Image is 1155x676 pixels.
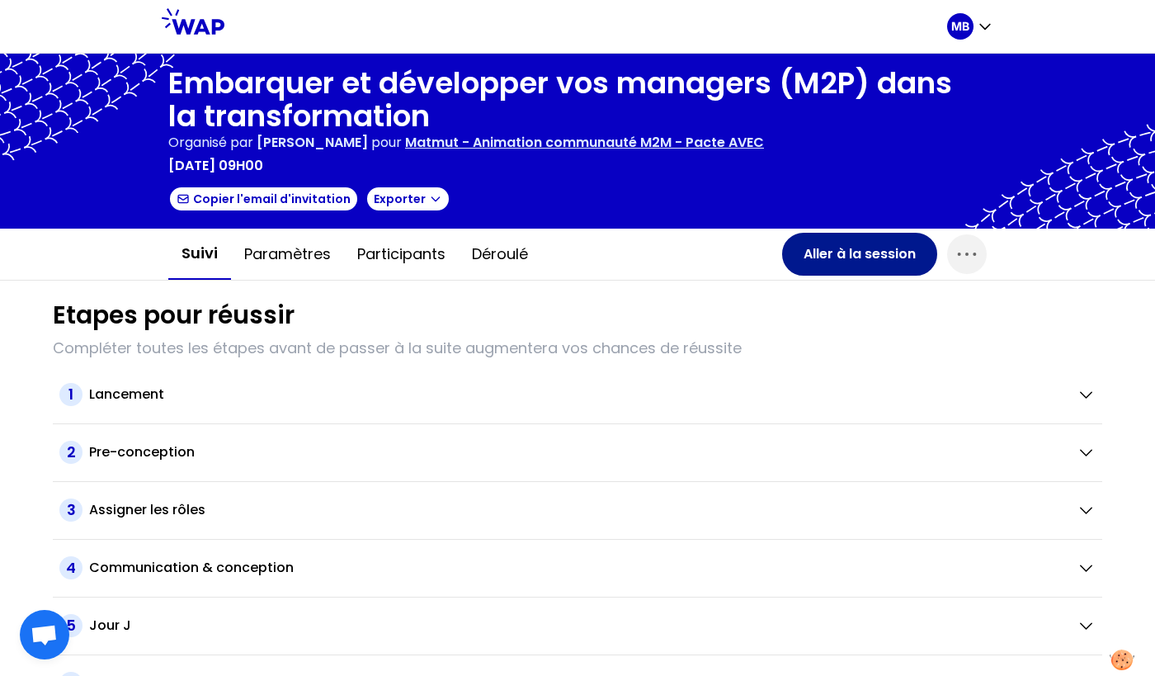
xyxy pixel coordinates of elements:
[59,614,1096,637] button: 5Jour J
[371,133,402,153] p: pour
[59,556,82,579] span: 4
[168,186,359,212] button: Copier l'email d'invitation
[782,233,937,276] button: Aller à la session
[59,441,82,464] span: 2
[168,156,263,176] p: [DATE] 09h00
[365,186,450,212] button: Exporter
[53,300,295,330] h1: Etapes pour réussir
[89,442,195,462] h2: Pre-conception
[405,133,764,153] p: Matmut - Animation communauté M2M - Pacte AVEC
[59,441,1096,464] button: 2Pre-conception
[168,133,253,153] p: Organisé par
[59,556,1096,579] button: 4Communication & conception
[951,18,969,35] p: MB
[59,383,82,406] span: 1
[59,499,82,522] span: 3
[20,610,69,659] div: Ouvrir le chat
[59,383,1096,406] button: 1Lancement
[59,499,1096,522] button: 3Assigner les rôles
[459,229,541,279] button: Déroulé
[168,67,987,133] h1: Embarquer et développer vos managers (M2P) dans la transformation
[89,500,205,520] h2: Assigner les rôles
[947,13,993,40] button: MB
[231,229,344,279] button: Paramètres
[89,616,131,636] h2: Jour J
[53,337,1102,360] p: Compléter toutes les étapes avant de passer à la suite augmentera vos chances de réussite
[89,385,164,404] h2: Lancement
[59,614,82,637] span: 5
[89,558,294,578] h2: Communication & conception
[344,229,459,279] button: Participants
[168,229,231,280] button: Suivi
[257,133,368,152] span: [PERSON_NAME]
